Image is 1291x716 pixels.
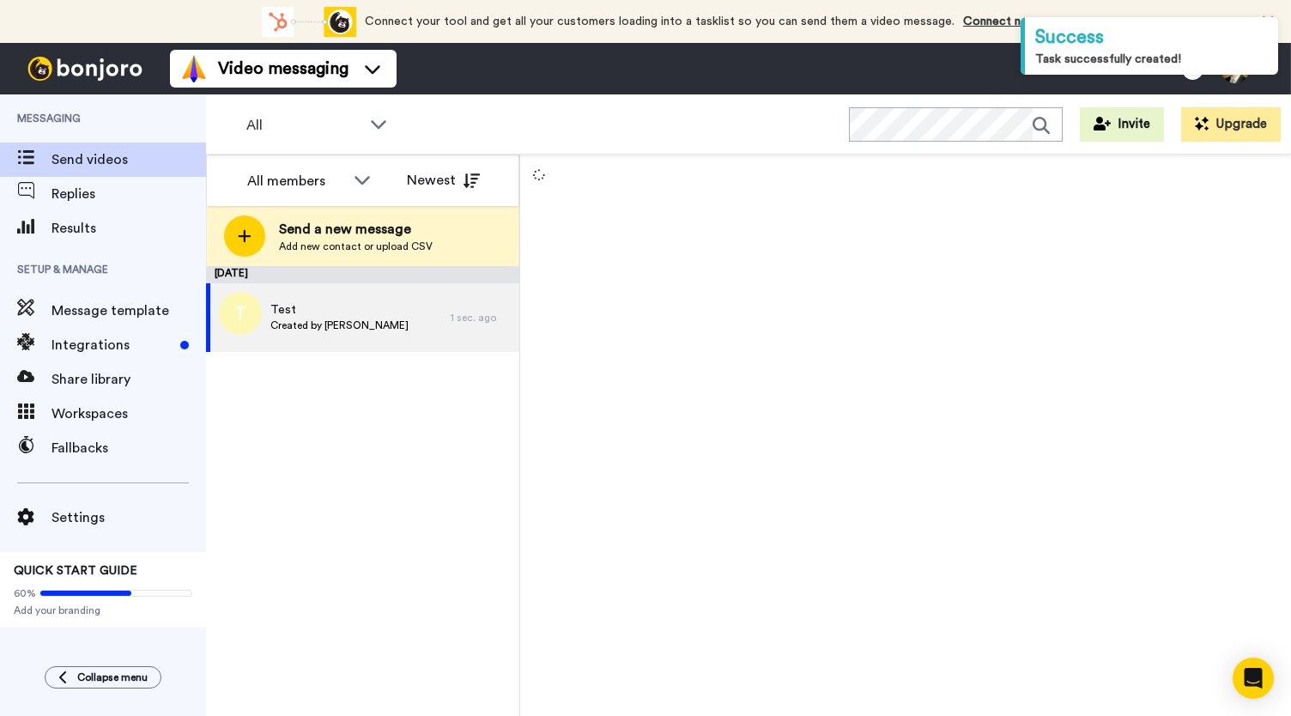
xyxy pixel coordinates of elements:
span: Collapse menu [77,670,148,684]
div: Success [1035,24,1268,51]
span: Workspaces [52,404,206,424]
button: Invite [1080,107,1164,142]
span: Message template [52,300,206,321]
span: Add your branding [14,604,192,617]
span: Connect your tool and get all your customers loading into a tasklist so you can send them a video... [365,15,955,27]
img: vm-color.svg [180,55,208,82]
div: animation [262,7,356,37]
span: Video messaging [218,57,349,81]
span: Results [52,218,206,239]
img: bj-logo-header-white.svg [21,57,149,81]
div: Task successfully created! [1035,51,1268,68]
div: Open Intercom Messenger [1233,658,1274,699]
span: Test [270,301,409,319]
div: All members [247,171,345,191]
span: Send a new message [279,219,433,240]
span: Replies [52,184,206,204]
span: 60% [14,586,36,600]
button: Collapse menu [45,666,161,689]
span: Share library [52,369,206,390]
img: avatar [219,292,262,335]
span: Settings [52,507,206,528]
button: Upgrade [1181,107,1281,142]
span: Created by [PERSON_NAME] [270,319,409,332]
button: Newest [394,163,493,197]
span: Add new contact or upload CSV [279,240,433,253]
span: Fallbacks [52,438,206,458]
a: Connect now [963,15,1038,27]
span: Send videos [52,149,206,170]
span: Integrations [52,335,173,355]
span: All [246,115,361,136]
div: [DATE] [206,266,519,283]
div: 1 sec. ago [451,311,511,325]
span: QUICK START GUIDE [14,565,137,577]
